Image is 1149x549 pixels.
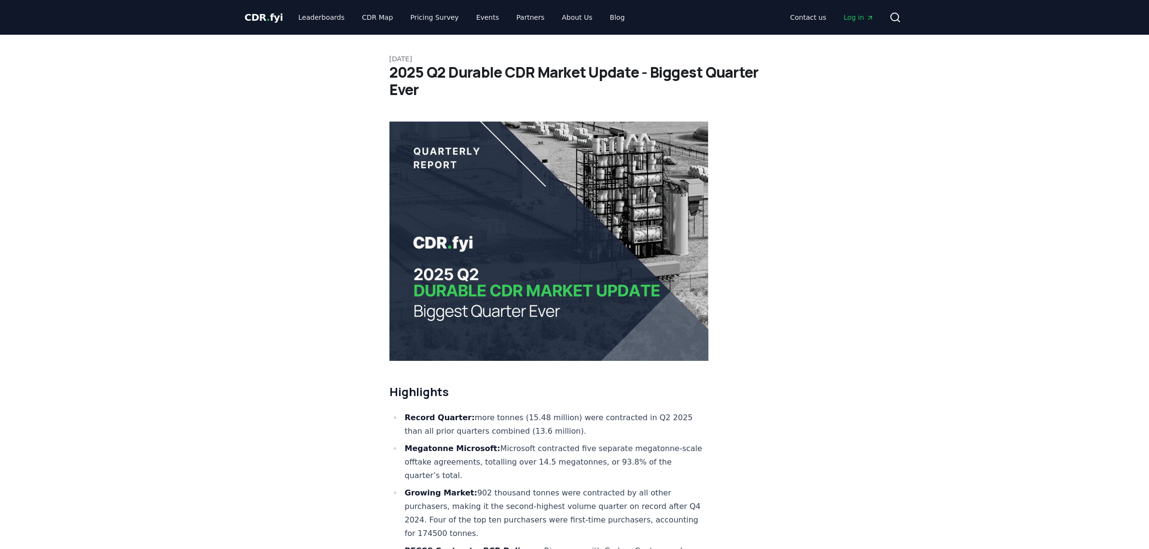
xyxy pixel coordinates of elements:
[389,64,760,98] h1: 2025 Q2 Durable CDR Market Update - Biggest Quarter Ever
[554,9,600,26] a: About Us
[402,486,709,540] li: 902 thousand tonnes were contracted by all other purchasers, making it the second-highest volume ...
[844,13,873,22] span: Log in
[291,9,632,26] nav: Main
[266,12,270,23] span: .
[245,12,283,23] span: CDR fyi
[389,384,709,399] h2: Highlights
[782,9,834,26] a: Contact us
[291,9,352,26] a: Leaderboards
[469,9,507,26] a: Events
[245,11,283,24] a: CDR.fyi
[602,9,633,26] a: Blog
[405,413,475,422] strong: Record Quarter:
[402,411,709,438] li: more tonnes (15.48 million) were contracted in Q2 2025 than all prior quarters combined (13.6 mil...
[405,444,500,453] strong: Megatonne Microsoft:
[782,9,881,26] nav: Main
[402,442,709,482] li: Microsoft contracted five separate megatonne-scale offtake agreements, totalling over 14.5 megato...
[405,488,477,497] strong: Growing Market:
[389,122,709,361] img: blog post image
[509,9,552,26] a: Partners
[389,54,760,64] p: [DATE]
[836,9,881,26] a: Log in
[402,9,466,26] a: Pricing Survey
[354,9,401,26] a: CDR Map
